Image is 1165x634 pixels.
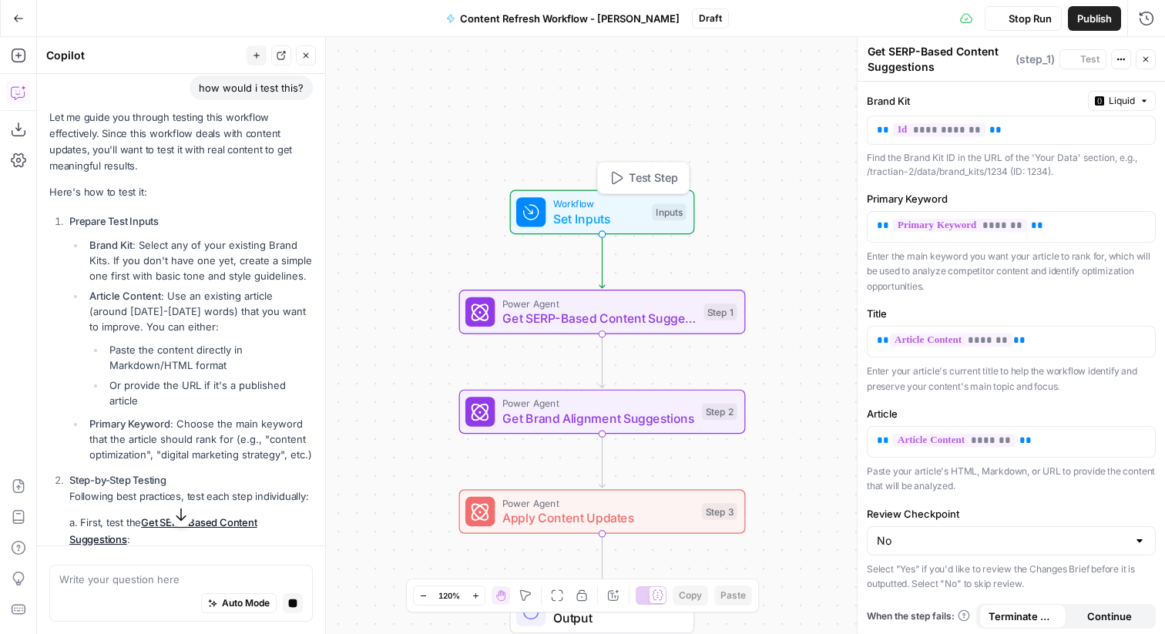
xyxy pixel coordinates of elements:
span: Test Step [629,169,678,186]
span: Power Agent [502,396,694,411]
div: Copilot [46,48,242,63]
button: go back [10,6,39,35]
div: Power AgentGet SERP-Based Content SuggestionsStep 1 [459,290,746,334]
a: Get SERP-Based Content Suggestions [69,516,257,545]
div: James says… [12,434,296,517]
span: Copy [679,589,702,602]
b: A few minutes [38,277,125,289]
button: Home [241,6,270,35]
span: Power Agent [502,496,694,511]
span: Content Refresh Workflow - [PERSON_NAME] [460,11,680,26]
button: Emoji picker [24,505,36,517]
div: Find the Brand Kit ID in the URL of the 'Your Data' section, e.g., /tractian-2/data/brand_kits/12... [867,151,1156,179]
div: I want to create a workflow to update content, how should i get started [55,122,296,171]
span: Stop Run [1009,11,1052,26]
div: Arnett says… [12,313,296,434]
div: thanks [PERSON_NAME]! I'll check it out. I thought I was talking to the copilot at first lol. [68,444,284,489]
span: Paste [720,589,746,602]
textarea: Get SERP-Based Content Suggestions [868,44,1012,75]
g: Edge from start to step_1 [599,234,605,288]
div: Fin says… [12,183,296,313]
p: Enter your article's current title to help the workflow identify and preserve your content's main... [867,364,1156,394]
strong: Primary Keyword [89,418,170,430]
button: Auto Mode [201,593,277,613]
div: WorkflowSet InputsInputsTest Step [459,190,746,235]
button: Gif picker [49,505,61,517]
g: Edge from step_1 to step_2 [599,334,605,388]
label: Article [867,406,1156,421]
button: Publish [1068,6,1121,31]
span: Power Agent [502,297,697,311]
div: Give it a try, and stay tuned for exciting updates! [25,71,240,101]
button: Upload attachment [73,505,86,517]
button: Send a message… [264,498,289,523]
p: Paste your article's HTML, Markdown, or URL to provide the content that will be analyzed. [867,464,1156,494]
li: Or provide the URL if it's a published article [106,377,313,408]
strong: Brand Kit [89,239,133,251]
li: : Select any of your existing Brand Kits. If you don't have one yet, create a simple one first wi... [86,237,313,283]
p: Select "Yes" if you'd like to review the Changes Brief before it is outputted. Select "No" to ski... [867,562,1156,592]
div: Step 2 [702,404,737,421]
button: Content Refresh Workflow - [PERSON_NAME] [437,6,689,31]
div: how would i test this? [190,75,313,100]
g: Edge from step_3 to end [599,534,605,588]
button: Copy [673,585,708,605]
li: Paste the content directly in Markdown/HTML format [106,342,313,373]
label: Title [867,306,1156,321]
label: Primary Keyword [867,191,1156,206]
div: [PERSON_NAME] • 22m ago [25,410,155,419]
div: Power AgentGet Brand Alignment SuggestionsStep 2 [459,390,746,434]
div: EndOutput [459,589,746,634]
span: Liquid [1109,94,1135,108]
div: Hello [PERSON_NAME], we have a handy academy that will help you get started! It has 2 hours of co... [12,313,253,407]
div: thanks [PERSON_NAME]! I'll check it out. I thought I was talking to the copilot at first lol. [55,434,296,498]
img: Profile image for Fin [44,8,69,33]
b: [EMAIL_ADDRESS][DOMAIN_NAME] [25,224,147,252]
label: Brand Kit [867,93,1082,109]
div: Our usual reply time 🕒 [25,261,240,291]
span: Apply Content Updates [502,508,694,527]
a: When the step fails: [867,609,970,623]
div: Step 3 [702,503,737,520]
div: I want to create a workflow to update content, how should i get started [68,132,284,162]
span: 120% [438,589,460,602]
span: Draft [699,12,722,25]
button: Liquid [1088,91,1156,111]
span: Auto Mode [222,596,270,610]
div: Hello [PERSON_NAME], we have a handy academy that will help you get started! It has 2 hours of co... [25,322,240,398]
p: Enter the main keyword you want your article to rank for, which will be used to analyze competito... [867,249,1156,294]
span: Continue [1087,609,1132,624]
span: Publish [1077,11,1112,26]
h1: Fin [75,15,93,26]
textarea: Message… [13,472,295,498]
p: Following best practices, test each step individually: [69,472,313,505]
span: Workflow [553,196,645,211]
span: Set Inputs [553,210,645,228]
button: Paste [714,585,752,605]
label: Review Checkpoint [867,506,1156,522]
p: a. First, test the : [69,515,313,547]
button: Continue [1066,604,1153,629]
span: Output [553,609,679,627]
div: Close [270,6,298,34]
div: Step 1 [703,304,737,320]
span: Terminate Workflow [989,609,1057,624]
input: No [877,533,1127,548]
li: : Choose the main keyword that the article should rank for (e.g., "content optimization", "digita... [86,416,313,462]
span: Get Brand Alignment Suggestions [502,409,694,428]
g: Edge from step_2 to step_3 [599,434,605,488]
button: Test Step [601,166,685,190]
p: Let me guide you through testing this workflow effectively. Since this workflow deals with conten... [49,109,313,175]
div: You’ll get replies here and in your email: ✉️ [25,193,240,253]
li: : Use an existing article (around [DATE]-[DATE] words) that you want to improve. You can either: [86,288,313,408]
strong: Step-by-Step Testing [69,474,166,486]
p: Here's how to test it: [49,184,313,200]
strong: Prepare Test Inputs [69,215,159,227]
button: Stop Run [985,6,1062,31]
div: Power AgentApply Content UpdatesStep 3 [459,489,746,534]
div: James says… [12,122,296,183]
button: Test [1059,49,1106,69]
strong: Article Content [89,290,161,302]
span: ( step_1 ) [1016,52,1055,67]
li: Generate prompts and code [36,49,240,63]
